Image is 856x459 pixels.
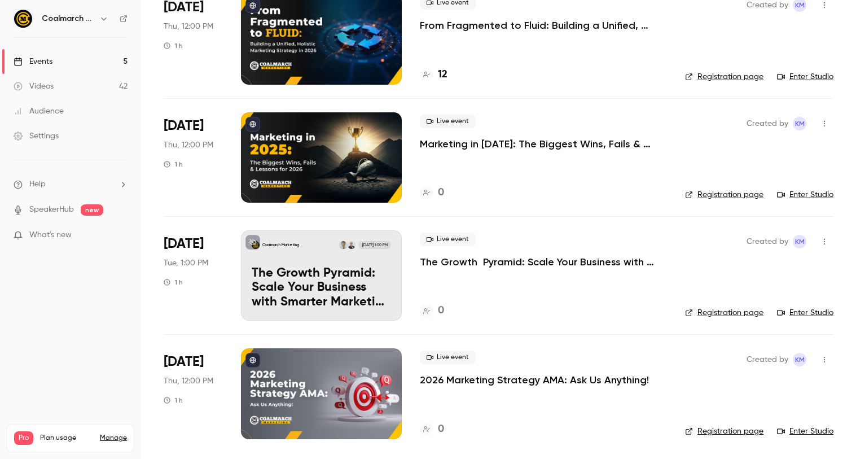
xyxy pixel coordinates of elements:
[420,67,447,82] a: 12
[777,71,833,82] a: Enter Studio
[420,19,667,32] a: From Fragmented to Fluid: Building a Unified, Holistic Marketing Strategy in [DATE]
[164,375,213,387] span: Thu, 12:00 PM
[164,21,213,32] span: Thu, 12:00 PM
[685,71,763,82] a: Registration page
[29,229,72,241] span: What's new
[420,303,444,318] a: 0
[164,235,204,253] span: [DATE]
[793,235,806,248] span: Katie McCaskill
[747,353,788,366] span: Created by
[29,204,74,216] a: SpeakerHub
[100,434,127,443] a: Manage
[438,67,447,82] h4: 12
[777,426,833,437] a: Enter Studio
[164,257,208,269] span: Tue, 1:00 PM
[438,185,444,200] h4: 0
[81,204,103,216] span: new
[793,353,806,366] span: Katie McCaskill
[164,278,183,287] div: 1 h
[795,353,805,366] span: KM
[339,241,347,249] img: Chris Anderson
[40,434,93,443] span: Plan usage
[164,353,204,371] span: [DATE]
[420,351,476,364] span: Live event
[777,189,833,200] a: Enter Studio
[164,117,204,135] span: [DATE]
[14,81,54,92] div: Videos
[164,112,223,203] div: Nov 13 Thu, 12:00 PM (America/New York)
[252,266,391,310] p: The Growth Pyramid: Scale Your Business with Smarter Marketing and More Engaged Teams
[747,117,788,130] span: Created by
[420,255,667,269] a: The Growth Pyramid: Scale Your Business with Smarter Marketing and More Engaged Teams
[241,230,402,321] a: The Growth Pyramid: Scale Your Business with Smarter Marketing and More Engaged TeamsCoalmarch Ma...
[795,235,805,248] span: KM
[685,189,763,200] a: Registration page
[164,348,223,439] div: Dec 11 Thu, 12:00 PM (America/New York)
[14,130,59,142] div: Settings
[42,13,95,24] h6: Coalmarch Marketing
[420,137,667,151] a: Marketing in [DATE]: The Biggest Wins, Fails & Lessons for 2026
[14,431,33,445] span: Pro
[164,396,183,405] div: 1 h
[420,422,444,437] a: 0
[685,307,763,318] a: Registration page
[420,373,649,387] a: 2026 Marketing Strategy AMA: Ask Us Anything!
[777,307,833,318] a: Enter Studio
[420,185,444,200] a: 0
[793,117,806,130] span: Katie McCaskill
[795,117,805,130] span: KM
[14,10,32,28] img: Coalmarch Marketing
[438,422,444,437] h4: 0
[348,241,355,249] img: Jim Ross
[164,139,213,151] span: Thu, 12:00 PM
[747,235,788,248] span: Created by
[14,56,52,67] div: Events
[164,41,183,50] div: 1 h
[262,242,299,248] p: Coalmarch Marketing
[14,178,128,190] li: help-dropdown-opener
[420,115,476,128] span: Live event
[358,241,390,249] span: [DATE] 1:00 PM
[420,233,476,246] span: Live event
[29,178,46,190] span: Help
[438,303,444,318] h4: 0
[14,106,64,117] div: Audience
[685,426,763,437] a: Registration page
[164,230,223,321] div: Nov 18 Tue, 1:00 PM (America/New York)
[164,160,183,169] div: 1 h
